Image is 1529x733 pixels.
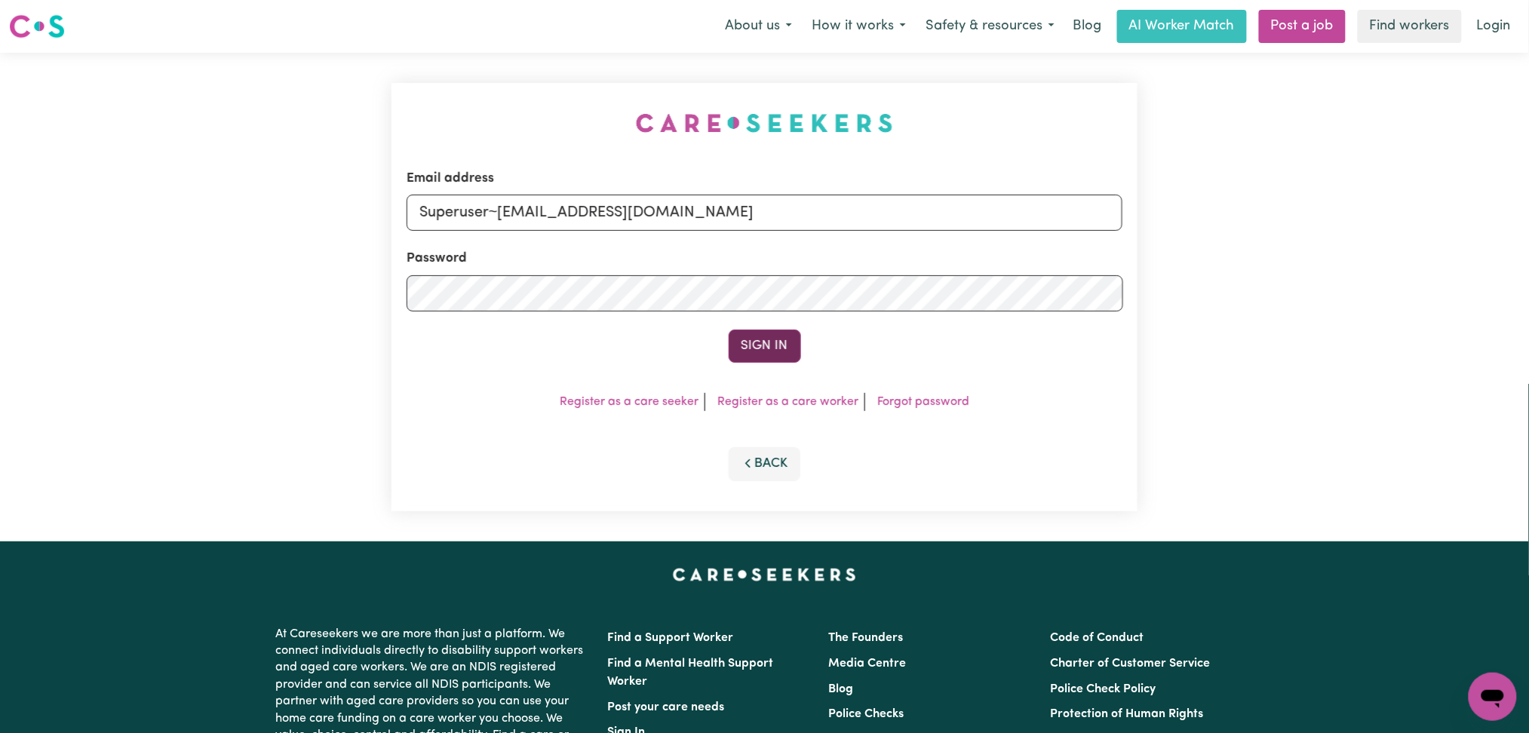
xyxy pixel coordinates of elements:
a: Blog [1064,10,1111,43]
button: About us [715,11,802,42]
a: Post your care needs [608,701,725,713]
a: Find a Support Worker [608,632,734,644]
a: Charter of Customer Service [1050,658,1210,670]
a: Register as a care seeker [560,396,698,408]
a: Police Checks [829,708,904,720]
a: Find workers [1358,10,1462,43]
a: Careseekers logo [9,9,65,44]
label: Email address [407,169,494,189]
input: Email address [407,195,1123,231]
a: Find a Mental Health Support Worker [608,658,774,688]
button: Back [729,447,801,480]
a: Post a job [1259,10,1346,43]
a: Register as a care worker [717,396,858,408]
button: Safety & resources [916,11,1064,42]
a: AI Worker Match [1117,10,1247,43]
img: Careseekers logo [9,13,65,40]
a: Media Centre [829,658,907,670]
a: Blog [829,683,854,695]
button: Sign In [729,330,801,363]
a: Protection of Human Rights [1050,708,1203,720]
iframe: Button to launch messaging window [1469,673,1517,721]
a: Code of Conduct [1050,632,1144,644]
a: Careseekers home page [673,569,856,581]
a: Police Check Policy [1050,683,1156,695]
a: Login [1468,10,1520,43]
a: Forgot password [877,396,969,408]
button: How it works [802,11,916,42]
a: The Founders [829,632,904,644]
label: Password [407,249,467,268]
